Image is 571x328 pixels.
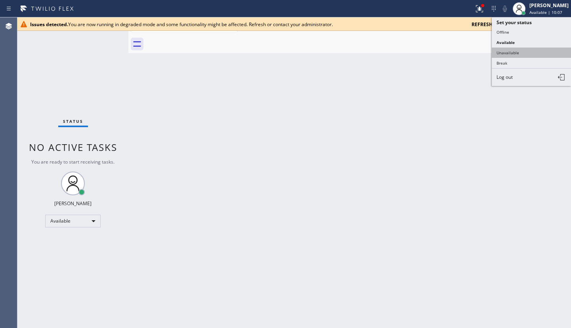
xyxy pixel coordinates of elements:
[31,158,115,165] span: You are ready to start receiving tasks.
[29,141,117,154] span: No active tasks
[54,200,92,207] div: [PERSON_NAME]
[472,21,493,28] span: refresh
[30,21,68,28] b: Issues detected.
[45,215,101,227] div: Available
[30,21,465,28] div: You are now running in degraded mode and some functionality might be affected. Refresh or contact...
[63,118,83,124] span: Status
[529,2,569,9] div: [PERSON_NAME]
[529,10,562,15] span: Available | 10:07
[499,3,510,14] button: Mute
